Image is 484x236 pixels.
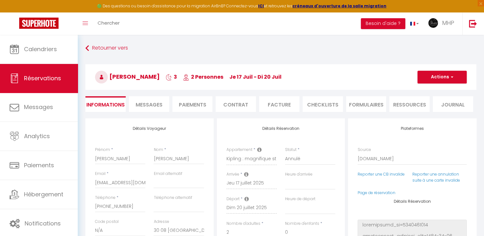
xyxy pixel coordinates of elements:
[25,219,61,227] span: Notifications
[358,171,405,177] a: Reporter une CB invalide
[358,147,371,153] label: Source
[95,126,204,131] h4: Détails Voyageur
[226,147,252,153] label: Appartement
[226,171,239,177] label: Arrivée
[93,12,124,35] a: Chercher
[285,196,315,202] label: Heure de départ
[24,103,53,111] span: Messages
[19,18,59,29] img: Super Booking
[258,3,264,9] a: ICI
[358,190,395,195] a: Page de réservation
[95,147,110,153] label: Prénom
[95,73,160,81] span: [PERSON_NAME]
[229,73,282,81] span: je 17 Juil - di 20 Juil
[226,196,240,202] label: Départ
[285,221,319,227] label: Nombre d'enfants
[24,74,61,82] span: Réservations
[259,96,299,112] li: Facture
[95,195,115,201] label: Téléphone
[226,126,336,131] h4: Détails Réservation
[346,96,386,112] li: FORMULAIRES
[136,101,163,108] span: Messages
[428,18,438,28] img: ...
[433,96,473,112] li: Journal
[154,219,169,225] label: Adresse
[358,126,467,131] h4: Plateformes
[389,96,430,112] li: Ressources
[424,12,462,35] a: ... MHP
[417,71,467,83] button: Actions
[85,43,476,54] a: Retourner vers
[292,3,386,9] a: créneaux d'ouverture de la salle migration
[412,171,460,183] a: Reporter une annulation suite à une carte invalide
[361,18,405,29] button: Besoin d'aide ?
[216,96,256,112] li: Contrat
[24,45,57,53] span: Calendriers
[95,171,106,177] label: Email
[154,171,182,177] label: Email alternatif
[24,190,63,198] span: Hébergement
[358,199,467,204] h4: Détails Réservation
[442,19,454,27] span: MHP
[172,96,213,112] li: Paiements
[285,147,297,153] label: Statut
[226,221,260,227] label: Nombre d'adultes
[183,73,223,81] span: 2 Personnes
[154,147,163,153] label: Nom
[24,132,50,140] span: Analytics
[5,3,24,22] button: Ouvrir le widget de chat LiveChat
[85,96,126,112] li: Informations
[285,171,313,177] label: Heure d'arrivée
[303,96,343,112] li: CHECKLISTS
[469,20,477,28] img: logout
[98,20,120,26] span: Chercher
[154,195,192,201] label: Téléphone alternatif
[95,219,119,225] label: Code postal
[166,73,177,81] span: 3
[24,161,54,169] span: Paiements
